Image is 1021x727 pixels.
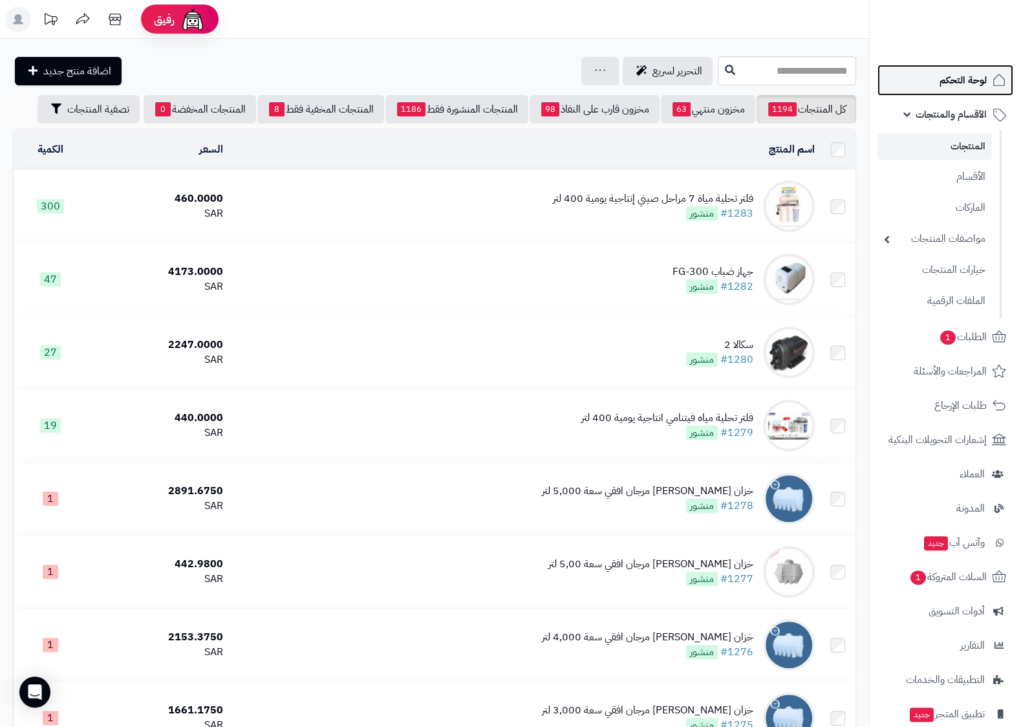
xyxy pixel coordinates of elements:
div: فلتر تحلية مياه فيتنامي انتاجية يومية 400 لتر [581,411,753,426]
span: أدوات التسويق [929,602,985,620]
span: 1 [940,331,956,345]
img: logo-2.png [933,35,1009,62]
span: طلبات الإرجاع [934,396,987,415]
div: فلتر تحلية مياة 7 مراحل صيني إنتاجية يومية 400 لتر [553,191,753,206]
span: 8 [269,102,285,116]
div: SAR [92,206,223,221]
a: الملفات الرقمية [877,287,992,315]
a: الكمية [38,142,63,157]
a: مواصفات المنتجات [877,225,992,253]
span: 0 [155,102,171,116]
span: جديد [910,708,934,722]
div: 2891.6750 [92,484,223,499]
span: 47 [40,272,61,287]
a: #1280 [720,352,753,367]
a: السعر [199,142,223,157]
a: الطلبات1 [877,321,1013,353]
div: 460.0000 [92,191,223,206]
a: الماركات [877,194,992,222]
span: 27 [40,345,61,360]
div: SAR [92,353,223,367]
span: رفيق [154,12,175,27]
span: منشور [686,572,718,586]
span: 19 [40,418,61,433]
span: تصفية المنتجات [67,102,129,117]
a: #1276 [720,644,753,660]
span: المدونة [956,499,985,517]
span: المراجعات والأسئلة [914,362,987,380]
a: #1279 [720,425,753,440]
span: 63 [672,102,691,116]
div: سكالا 2 [686,338,753,353]
a: التقارير [877,630,1013,661]
div: 2153.3750 [92,630,223,645]
a: المنتجات المنشورة فقط1186 [385,95,528,124]
div: جهاز ضباب FG-300 [672,265,753,279]
a: #1277 [720,571,753,587]
a: مخزون منتهي63 [661,95,755,124]
a: اضافة منتج جديد [15,57,122,85]
div: 2247.0000 [92,338,223,353]
div: Open Intercom Messenger [19,677,50,708]
a: مخزون قارب على النفاذ98 [530,95,660,124]
a: المنتجات المخفضة0 [144,95,256,124]
img: جهاز ضباب FG-300 [763,254,815,305]
img: فلتر تحلية مياه فيتنامي انتاجية يومية 400 لتر [763,400,815,451]
div: 440.0000 [92,411,223,426]
span: منشور [686,353,718,367]
span: وآتس آب [923,534,985,552]
a: التحرير لسريع [623,57,713,85]
span: التطبيقات والخدمات [906,671,985,689]
div: خزان [PERSON_NAME] مرجان افقي سعة 5,00 لتر [548,557,753,572]
a: خيارات المنتجات [877,256,992,284]
div: SAR [92,645,223,660]
a: تحديثات المنصة [34,6,67,36]
span: 1 [43,711,58,725]
a: طلبات الإرجاع [877,390,1013,421]
span: العملاء [960,465,985,483]
img: ai-face.png [180,6,206,32]
span: منشور [686,279,718,294]
span: منشور [686,206,718,221]
a: المدونة [877,493,1013,524]
div: خزان [PERSON_NAME] مرجان افقي سعة 5,000 لتر [542,484,753,499]
div: 4173.0000 [92,265,223,279]
img: فلتر تحلية مياة 7 مراحل صيني إنتاجية يومية 400 لتر [763,180,815,232]
div: خزان [PERSON_NAME] مرجان افقي سعة 4,000 لتر [542,630,753,645]
img: خزان المهيدب مرجان افقي سعة 5,000 لتر [763,473,815,525]
img: خزان المهيدب مرجان افقي سعة 5,00 لتر [763,546,815,598]
a: #1278 [720,498,753,514]
span: 1 [910,570,926,585]
a: #1282 [720,279,753,294]
a: اسم المنتج [769,142,815,157]
a: السلات المتروكة1 [877,561,1013,592]
span: 1 [43,638,58,652]
span: الطلبات [939,328,987,346]
span: لوحة التحكم [940,71,987,89]
span: الأقسام والمنتجات [916,105,987,124]
button: تصفية المنتجات [38,95,140,124]
div: SAR [92,572,223,587]
a: وآتس آبجديد [877,527,1013,558]
a: #1283 [720,206,753,221]
span: التحرير لسريع [652,63,702,79]
a: المنتجات المخفية فقط8 [257,95,384,124]
span: السلات المتروكة [909,568,987,586]
img: سكالا 2 [763,327,815,378]
a: إشعارات التحويلات البنكية [877,424,1013,455]
a: الأقسام [877,163,992,191]
a: المنتجات [877,133,992,160]
span: 1 [43,565,58,579]
span: 300 [37,199,64,213]
span: منشور [686,645,718,659]
span: التقارير [960,636,985,655]
span: 1194 [768,102,797,116]
img: خزان المهيدب مرجان افقي سعة 4,000 لتر [763,619,815,671]
span: تطبيق المتجر [908,705,985,723]
span: إشعارات التحويلات البنكية [888,431,987,449]
span: 1186 [397,102,425,116]
a: لوحة التحكم [877,65,1013,96]
a: كل المنتجات1194 [757,95,856,124]
a: المراجعات والأسئلة [877,356,1013,387]
span: منشور [686,426,718,440]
